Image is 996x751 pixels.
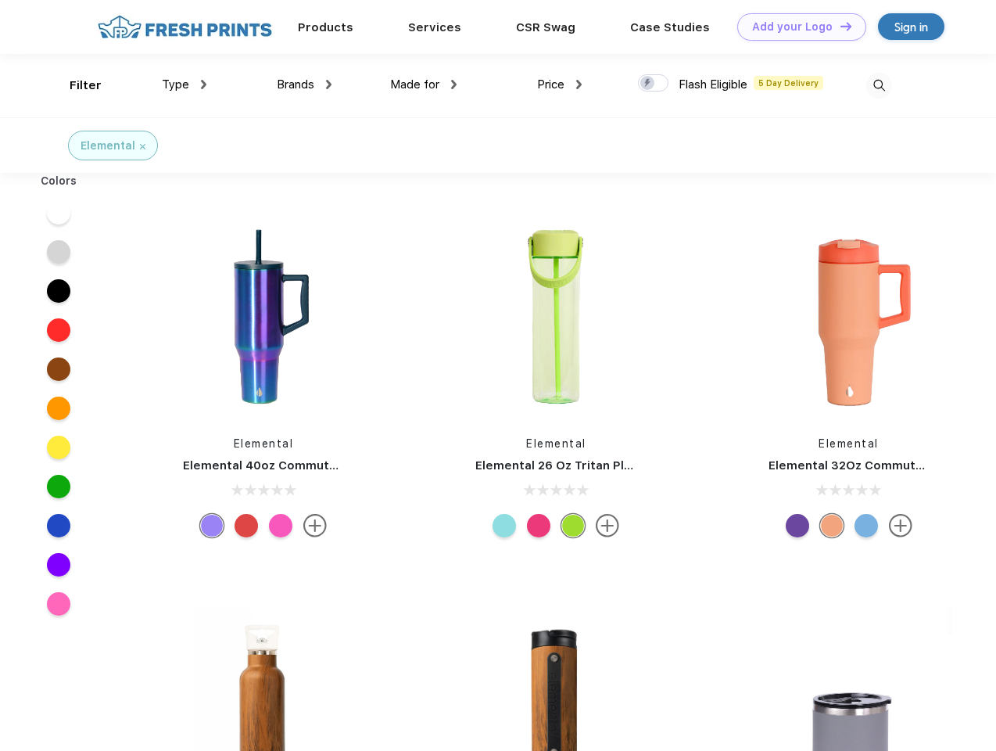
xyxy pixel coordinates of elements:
div: Elemental [81,138,135,154]
div: Sign in [894,18,928,36]
img: func=resize&h=266 [159,212,367,420]
div: Berry breeze [493,514,516,537]
a: Elemental 26 Oz Tritan Plastic Water Bottle [475,458,734,473]
span: Brands [277,77,314,92]
img: func=resize&h=266 [452,212,660,420]
img: dropdown.png [326,80,331,89]
div: Peach Sunrise [820,514,844,537]
div: Add your Logo [752,20,833,34]
a: Products [298,20,353,34]
div: Ocean Blue [854,514,878,537]
img: dropdown.png [576,80,582,89]
img: more.svg [889,514,912,537]
img: desktop_search.svg [866,73,892,99]
a: Elemental 32Oz Commuter Tumbler [768,458,981,473]
span: Flash Eligible [679,77,747,92]
div: Iridescent [200,514,224,537]
div: Berries Blast [527,514,550,537]
img: fo%20logo%202.webp [93,13,277,41]
img: more.svg [596,514,619,537]
span: Type [162,77,189,92]
div: Hot Pink Drip [269,514,292,537]
img: filter_cancel.svg [140,144,145,149]
a: Elemental [234,437,294,450]
div: Purple [786,514,809,537]
img: func=resize&h=266 [745,212,953,420]
span: Price [537,77,564,92]
a: CSR Swag [516,20,575,34]
div: Key lime [561,514,585,537]
img: more.svg [303,514,327,537]
a: Elemental [819,437,879,450]
img: dropdown.png [451,80,457,89]
span: Made for [390,77,439,92]
img: dropdown.png [201,80,206,89]
div: Red [235,514,258,537]
a: Services [408,20,461,34]
img: DT [840,22,851,31]
a: Elemental [526,437,586,450]
a: Sign in [878,13,944,40]
div: Colors [29,173,89,189]
a: Elemental 40oz Commuter Tumbler [183,458,395,473]
span: 5 Day Delivery [754,76,823,90]
div: Filter [70,77,102,95]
